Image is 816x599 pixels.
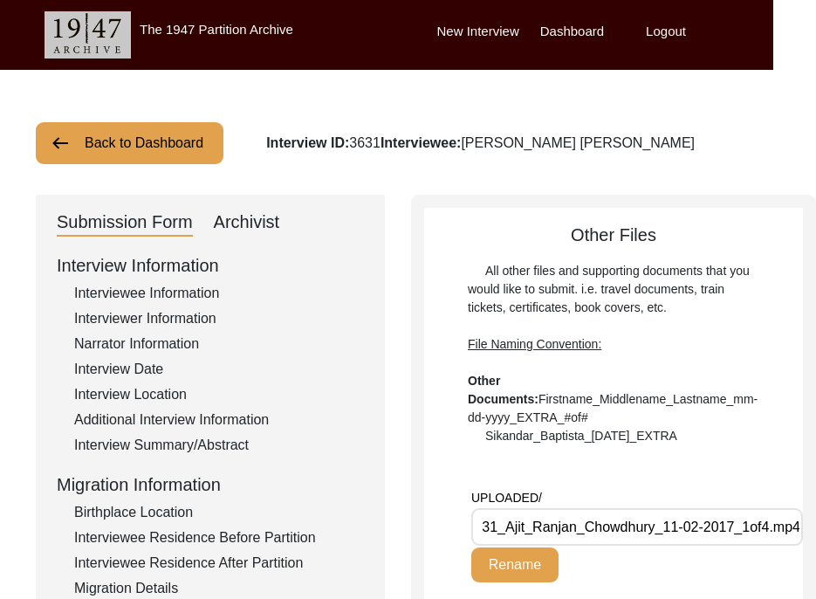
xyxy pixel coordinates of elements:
label: New Interview [437,22,519,42]
div: Birthplace Location [74,502,364,523]
label: Dashboard [540,22,604,42]
div: All other files and supporting documents that you would like to submit. i.e. travel documents, tr... [468,262,759,445]
div: Narrator Information [74,334,364,355]
b: Interview ID: [266,135,349,150]
img: header-logo.png [45,11,131,59]
div: Interviewee Residence Before Partition [74,527,364,548]
img: arrow-left.png [50,133,71,154]
div: Interview Location [74,384,364,405]
label: Logout [646,22,686,42]
div: Migration Information [57,472,364,498]
button: Back to Dashboard [36,122,223,164]
div: 3631 [PERSON_NAME] [PERSON_NAME] [266,133,695,154]
div: Submission Form [57,209,193,237]
span: File Naming Convention: [468,337,601,351]
div: Archivist [214,209,280,237]
div: Other Files [424,222,803,445]
div: Additional Interview Information [74,410,364,430]
div: Interviewer Information [74,308,364,329]
div: Interview Summary/Abstract [74,435,364,456]
b: Other Documents: [468,374,538,406]
div: Migration Details [74,578,364,599]
div: Interview Date [74,359,364,380]
button: Rename [471,547,559,582]
div: Interviewee Information [74,283,364,304]
span: UPLOADED/ [471,491,542,505]
div: Interviewee Residence After Partition [74,553,364,574]
div: Interview Information [57,252,364,279]
b: Interviewee: [381,135,461,150]
label: The 1947 Partition Archive [140,22,293,37]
